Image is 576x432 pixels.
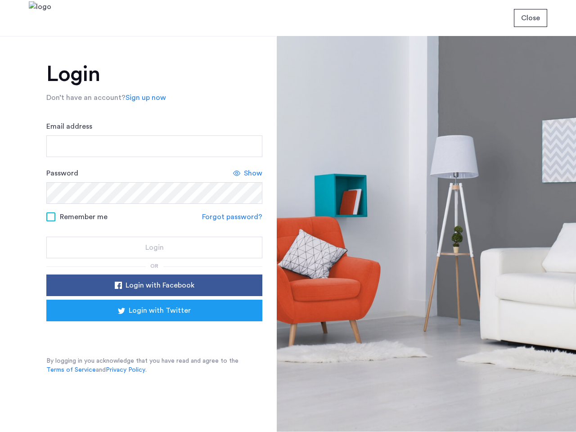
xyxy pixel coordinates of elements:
[244,168,262,179] span: Show
[202,211,262,222] a: Forgot password?
[60,211,108,222] span: Remember me
[46,168,78,179] label: Password
[46,94,126,101] span: Don’t have an account?
[145,242,164,253] span: Login
[521,13,540,23] span: Close
[46,63,262,85] h1: Login
[150,263,158,269] span: or
[46,274,262,296] button: button
[29,1,51,35] img: logo
[46,121,92,132] label: Email address
[46,356,262,374] p: By logging in you acknowledge that you have read and agree to the and .
[106,365,145,374] a: Privacy Policy
[129,305,191,316] span: Login with Twitter
[514,9,547,27] button: button
[46,300,262,321] button: button
[46,365,96,374] a: Terms of Service
[46,237,262,258] button: button
[126,280,194,291] span: Login with Facebook
[126,92,166,103] a: Sign up now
